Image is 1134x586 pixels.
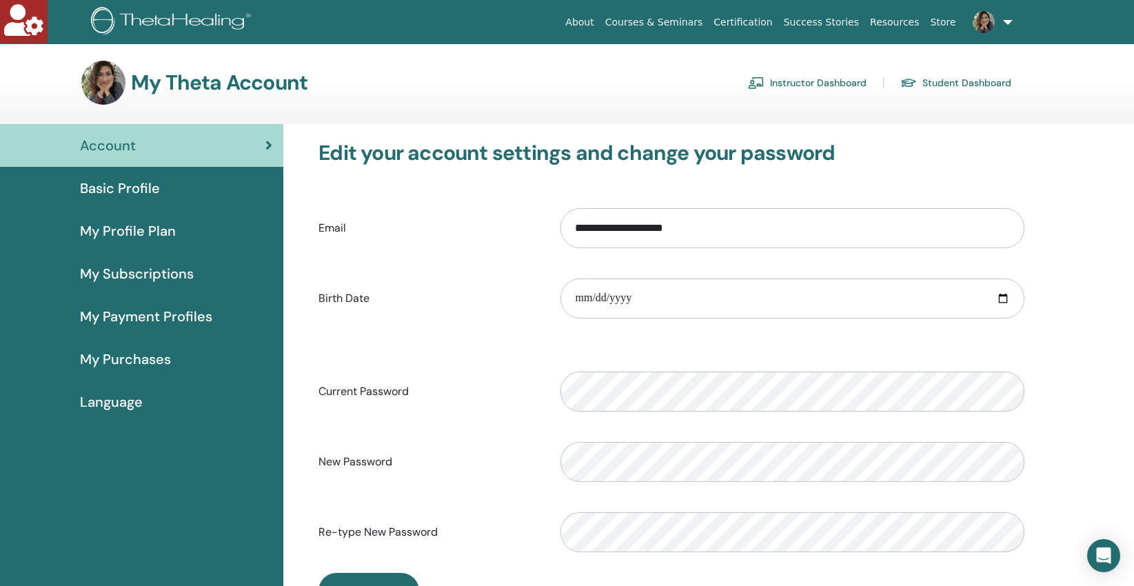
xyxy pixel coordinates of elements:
h3: Edit your account settings and change your password [318,141,1024,165]
span: My Purchases [80,349,171,370]
a: Student Dashboard [900,72,1011,94]
a: Certification [708,10,778,35]
label: Current Password [308,378,550,405]
label: Email [308,215,550,241]
a: Resources [864,10,925,35]
a: Success Stories [778,10,864,35]
img: chalkboard-teacher.svg [748,77,765,89]
a: Store [925,10,962,35]
label: Birth Date [308,285,550,312]
img: graduation-cap.svg [900,77,917,89]
label: Re-type New Password [308,519,550,545]
h3: My Theta Account [131,70,307,95]
div: Open Intercom Messenger [1087,539,1120,572]
span: Basic Profile [80,178,160,199]
span: My Payment Profiles [80,306,212,327]
img: default.jpg [81,61,125,105]
a: Instructor Dashboard [748,72,867,94]
span: My Profile Plan [80,221,176,241]
img: logo.png [91,7,256,38]
a: About [560,10,599,35]
label: New Password [308,449,550,475]
a: Courses & Seminars [600,10,709,35]
span: My Subscriptions [80,263,194,284]
span: Language [80,392,143,412]
span: Account [80,135,136,156]
img: default.jpg [973,11,995,33]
